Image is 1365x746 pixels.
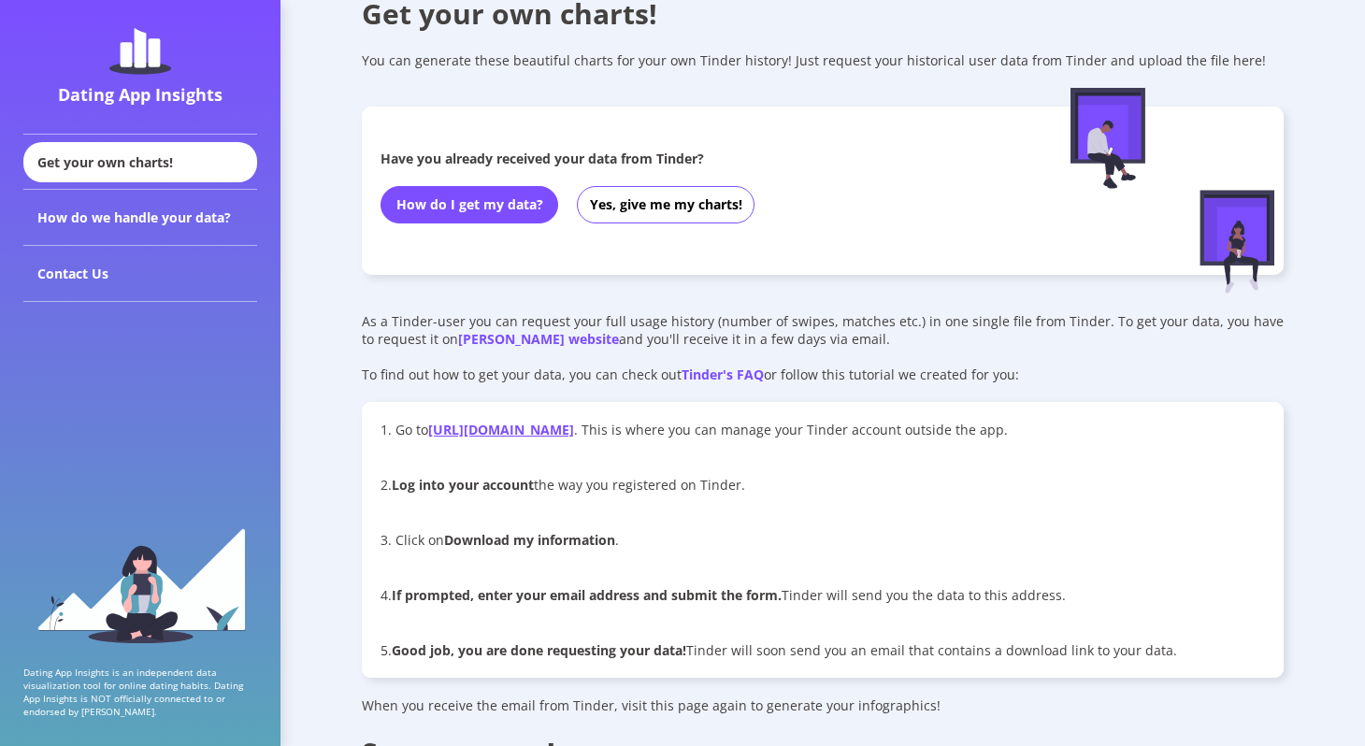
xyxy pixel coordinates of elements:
[23,666,257,718] p: Dating App Insights is an independent data visualization tool for online dating habits. Dating Ap...
[428,421,574,438] a: [URL][DOMAIN_NAME]
[362,366,1284,383] div: To find out how to get your data, you can check out or follow this tutorial we created for you:
[36,526,246,643] img: sidebar_girl.91b9467e.svg
[381,186,558,223] button: How do I get my data?
[23,190,257,246] div: How do we handle your data?
[458,330,619,348] a: [PERSON_NAME] website
[1200,190,1274,294] img: female-figure-sitting.afd5d174.svg
[381,586,1265,604] p: 4. Tinder will send you the data to this address.
[381,641,1265,659] p: 5. Tinder will soon send you an email that contains a download link to your data.
[381,476,1265,494] p: 2. the way you registered on Tinder.
[682,366,764,383] a: Tinder's FAQ
[392,476,534,494] b: Log into your account
[28,83,252,106] div: Dating App Insights
[362,312,1284,348] div: As a Tinder-user you can request your full usage history (number of swipes, matches etc.) in one ...
[362,51,1284,69] div: You can generate these beautiful charts for your own Tinder history! Just request your historical...
[381,531,1265,549] p: 3. Click on .
[381,421,1265,438] p: 1. Go to . This is where you can manage your Tinder account outside the app.
[577,186,754,223] button: Yes, give me my charts!
[23,246,257,302] div: Contact Us
[109,28,171,75] img: dating-app-insights-logo.5abe6921.svg
[23,142,257,182] div: Get your own charts!
[1070,88,1145,189] img: male-figure-sitting.c9faa881.svg
[381,150,999,167] div: Have you already received your data from Tinder?
[392,641,686,659] b: Good job, you are done requesting your data!
[362,696,1284,714] div: When you receive the email from Tinder, visit this page again to generate your infographics!
[444,531,615,549] b: Download my information
[392,586,782,604] b: If prompted, enter your email address and submit the form.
